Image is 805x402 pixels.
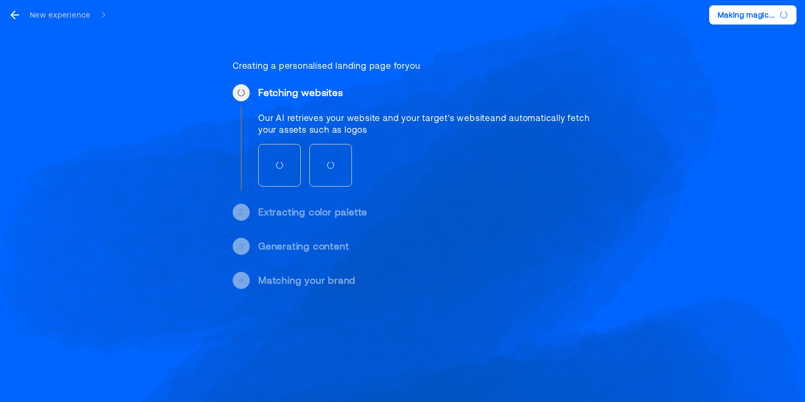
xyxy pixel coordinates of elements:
[9,9,21,21] svg: go back
[258,206,602,219] div: Extracting color palette
[258,240,602,253] div: Generating content
[258,86,602,99] div: Fetching websites
[233,60,602,71] div: Creating a personalised landing page for you
[30,10,91,20] div: New experience
[239,207,243,218] div: 2
[709,5,797,25] button: Making magic...
[239,275,244,286] div: 4
[258,112,602,135] div: Our AI retrieves your website and your target's website and automatically fetch your assets such ...
[239,241,244,252] div: 3
[258,274,602,287] div: Matching your brand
